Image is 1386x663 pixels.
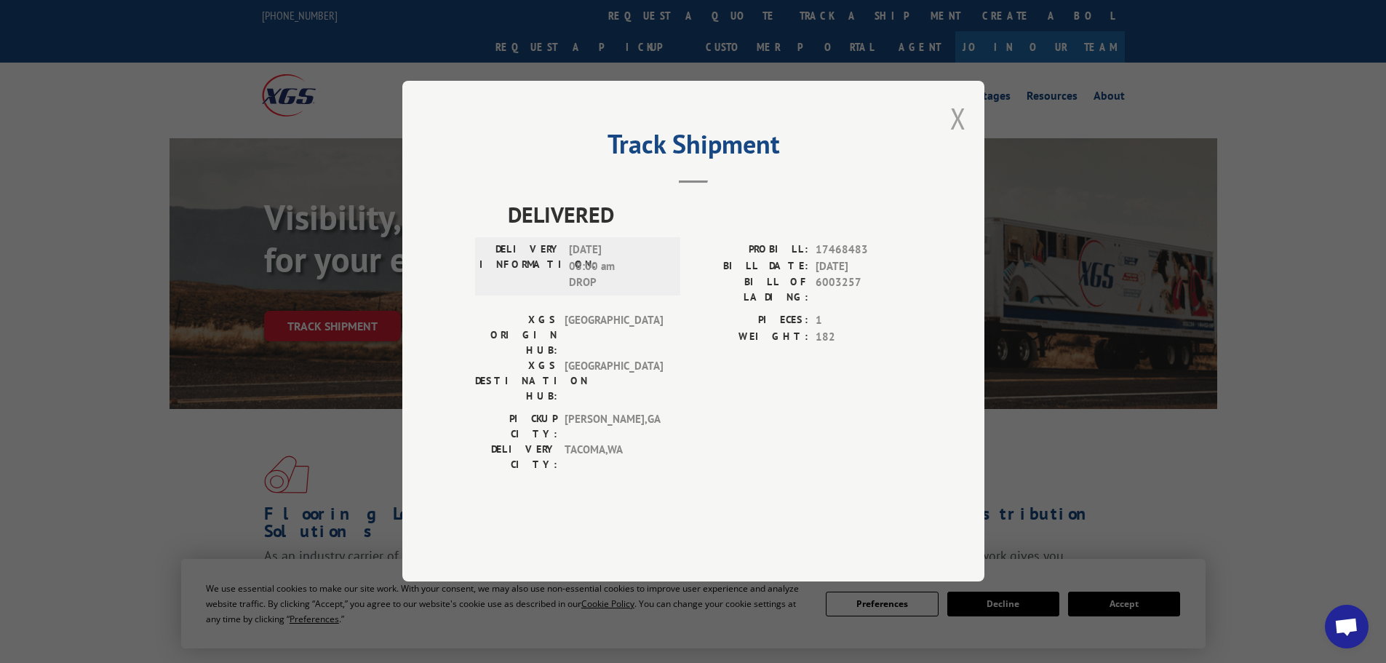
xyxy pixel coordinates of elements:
[569,242,667,292] span: [DATE] 08:00 am DROP
[693,258,808,275] label: BILL DATE:
[816,313,912,330] span: 1
[693,275,808,306] label: BILL OF LADING:
[479,242,562,292] label: DELIVERY INFORMATION:
[950,99,966,138] button: Close modal
[475,359,557,405] label: XGS DESTINATION HUB:
[475,412,557,442] label: PICKUP CITY:
[1325,605,1369,648] div: Open chat
[816,329,912,346] span: 182
[508,199,912,231] span: DELIVERED
[565,313,663,359] span: [GEOGRAPHIC_DATA]
[565,359,663,405] span: [GEOGRAPHIC_DATA]
[816,258,912,275] span: [DATE]
[565,412,663,442] span: [PERSON_NAME] , GA
[565,442,663,473] span: TACOMA , WA
[816,242,912,259] span: 17468483
[693,329,808,346] label: WEIGHT:
[693,313,808,330] label: PIECES:
[816,275,912,306] span: 6003257
[475,442,557,473] label: DELIVERY CITY:
[475,313,557,359] label: XGS ORIGIN HUB:
[475,134,912,162] h2: Track Shipment
[693,242,808,259] label: PROBILL:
